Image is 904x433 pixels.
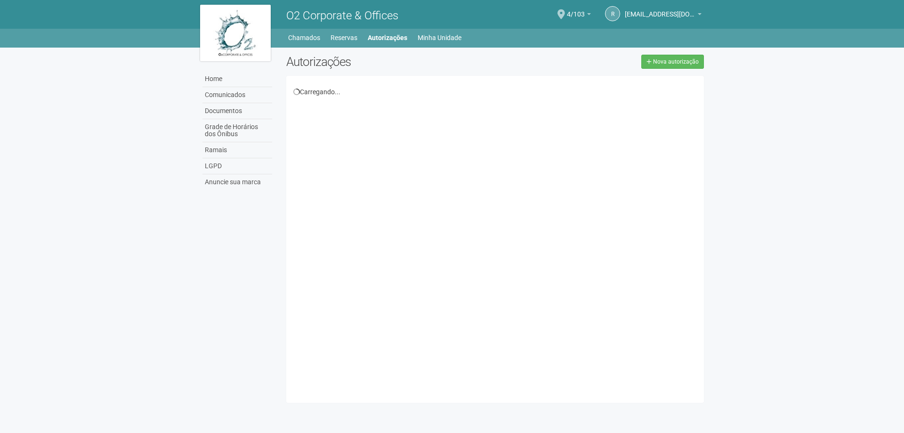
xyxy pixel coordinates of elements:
h2: Autorizações [286,55,488,69]
a: Grade de Horários dos Ônibus [202,119,272,142]
a: Chamados [288,31,320,44]
span: O2 Corporate & Offices [286,9,398,22]
span: 4/103 [567,1,585,18]
a: r [605,6,620,21]
span: riodejaneiro.o2corporate@regus.com [625,1,695,18]
a: Reservas [331,31,357,44]
a: Anuncie sua marca [202,174,272,190]
a: Minha Unidade [418,31,461,44]
a: LGPD [202,158,272,174]
a: Ramais [202,142,272,158]
a: [EMAIL_ADDRESS][DOMAIN_NAME] [625,12,702,19]
img: logo.jpg [200,5,271,61]
a: Comunicados [202,87,272,103]
a: Nova autorização [641,55,704,69]
a: Home [202,71,272,87]
span: Nova autorização [653,58,699,65]
div: Carregando... [293,88,697,96]
a: Documentos [202,103,272,119]
a: 4/103 [567,12,591,19]
a: Autorizações [368,31,407,44]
